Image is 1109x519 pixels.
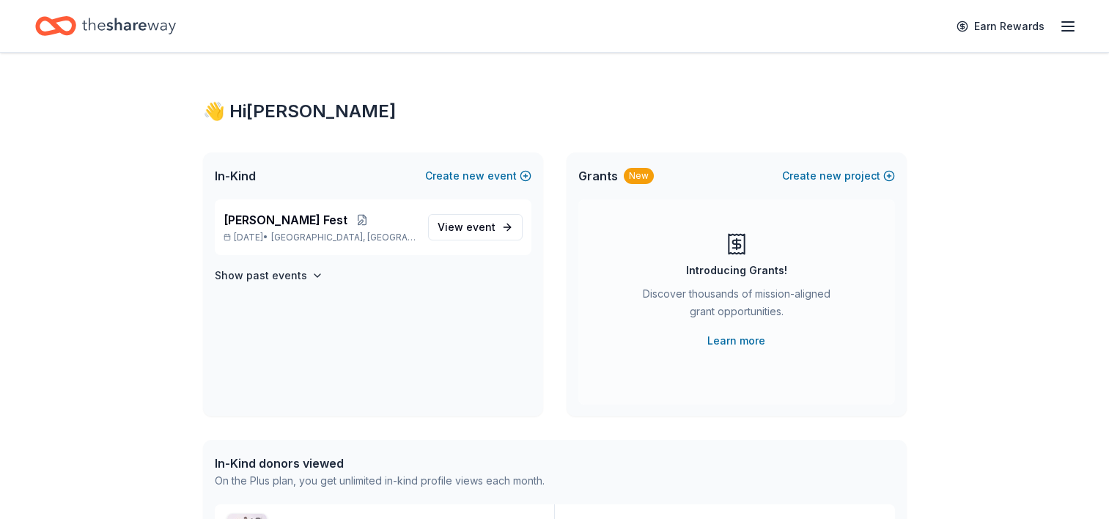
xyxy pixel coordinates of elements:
a: Earn Rewards [948,13,1053,40]
button: Createnewevent [425,167,531,185]
h4: Show past events [215,267,307,284]
div: On the Plus plan, you get unlimited in-kind profile views each month. [215,472,545,490]
span: In-Kind [215,167,256,185]
span: new [819,167,841,185]
div: In-Kind donors viewed [215,454,545,472]
span: View [438,218,495,236]
div: Introducing Grants! [686,262,787,279]
div: 👋 Hi [PERSON_NAME] [203,100,907,123]
a: Home [35,9,176,43]
button: Show past events [215,267,323,284]
div: New [624,168,654,184]
button: Createnewproject [782,167,895,185]
span: new [463,167,485,185]
span: [PERSON_NAME] Fest [224,211,347,229]
span: [GEOGRAPHIC_DATA], [GEOGRAPHIC_DATA] [271,232,416,243]
p: [DATE] • [224,232,416,243]
div: Discover thousands of mission-aligned grant opportunities. [637,285,836,326]
a: Learn more [707,332,765,350]
a: View event [428,214,523,240]
span: Grants [578,167,618,185]
span: event [466,221,495,233]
